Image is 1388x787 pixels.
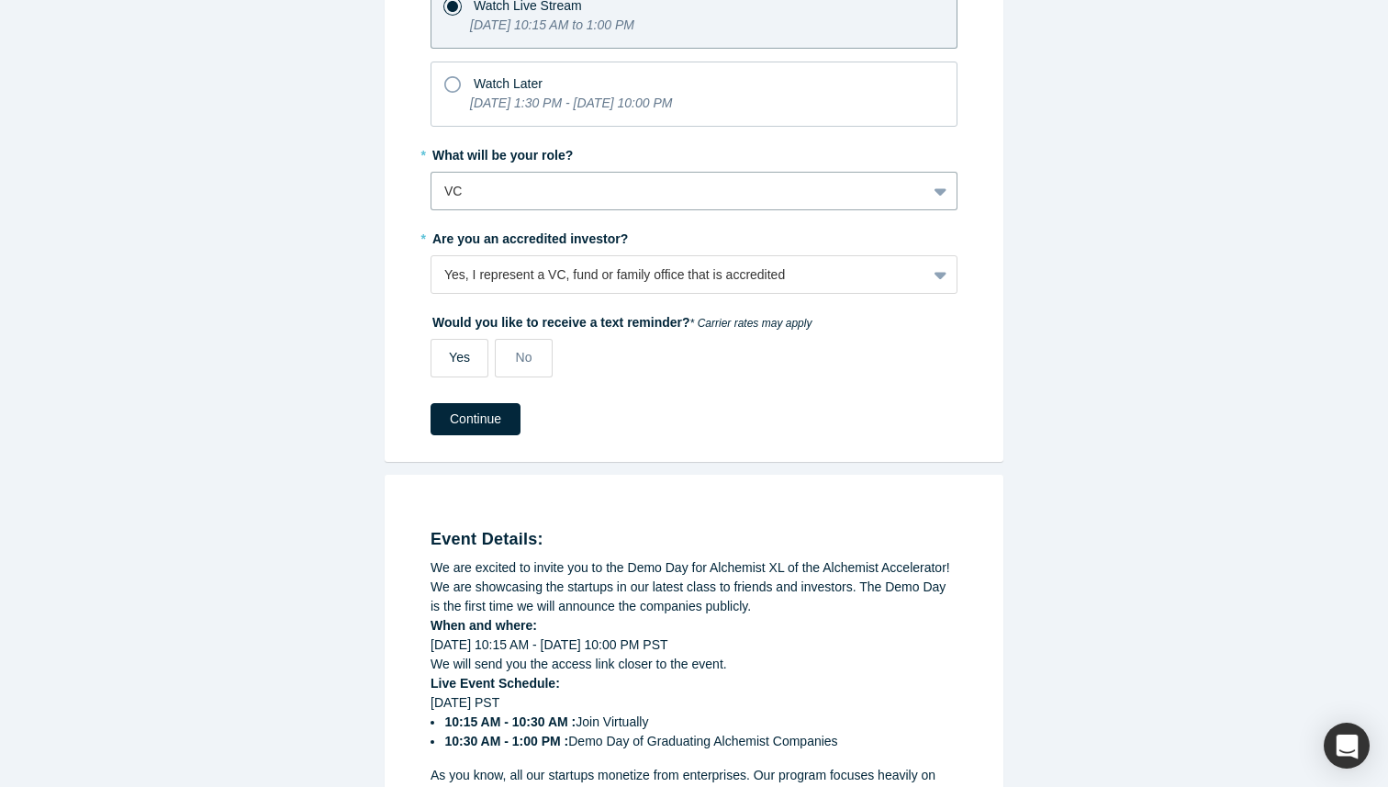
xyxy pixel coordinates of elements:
[431,530,543,548] strong: Event Details:
[444,734,568,748] strong: 10:30 AM - 1:00 PM :
[431,578,957,616] div: We are showcasing the startups in our latest class to friends and investors. The Demo Day is the ...
[470,17,634,32] i: [DATE] 10:15 AM to 1:00 PM
[431,140,957,165] label: What will be your role?
[444,713,957,732] li: Join Virtually
[431,655,957,674] div: We will send you the access link closer to the event.
[431,223,957,249] label: Are you an accredited investor?
[449,350,470,365] span: Yes
[431,635,957,655] div: [DATE] 10:15 AM - [DATE] 10:00 PM PST
[470,96,672,110] i: [DATE] 1:30 PM - [DATE] 10:00 PM
[431,403,520,435] button: Continue
[431,558,957,578] div: We are excited to invite you to the Demo Day for Alchemist XL of the Alchemist Accelerator!
[444,265,913,285] div: Yes, I represent a VC, fund or family office that is accredited
[431,307,957,332] label: Would you like to receive a text reminder?
[431,693,957,751] div: [DATE] PST
[474,76,543,91] span: Watch Later
[444,714,576,729] strong: 10:15 AM - 10:30 AM :
[516,350,532,365] span: No
[690,317,812,330] em: * Carrier rates may apply
[431,618,537,633] strong: When and where:
[431,676,560,691] strong: Live Event Schedule:
[444,732,957,751] li: Demo Day of Graduating Alchemist Companies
